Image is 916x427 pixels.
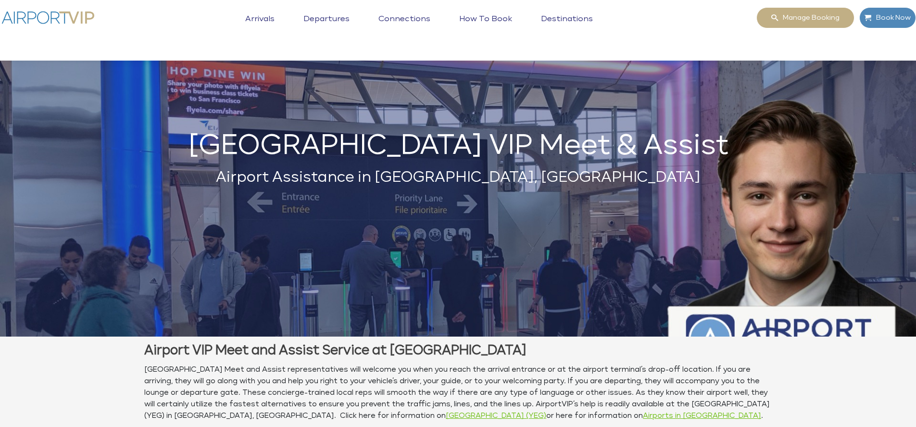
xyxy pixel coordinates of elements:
a: Airports in [GEOGRAPHIC_DATA] [643,412,761,419]
a: Arrivals [243,14,277,38]
a: Manage booking [756,7,854,28]
a: Destinations [539,14,595,38]
a: Connections [376,14,433,38]
a: Departures [301,14,352,38]
a: [GEOGRAPHIC_DATA] (YEG) [446,412,546,419]
a: How to book [457,14,514,38]
strong: Airport VIP Meet and Assist Service at [GEOGRAPHIC_DATA] [144,344,527,357]
span: Book Now [871,8,911,28]
span: Manage booking [778,8,840,28]
h2: Airport Assistance in [GEOGRAPHIC_DATA], [GEOGRAPHIC_DATA] [144,167,772,188]
a: Book Now [859,7,916,28]
p: [GEOGRAPHIC_DATA] Meet and Assist representatives will welcome you when you reach the arrival ent... [144,364,772,422]
h1: [GEOGRAPHIC_DATA] VIP Meet & Assist [144,135,772,157]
